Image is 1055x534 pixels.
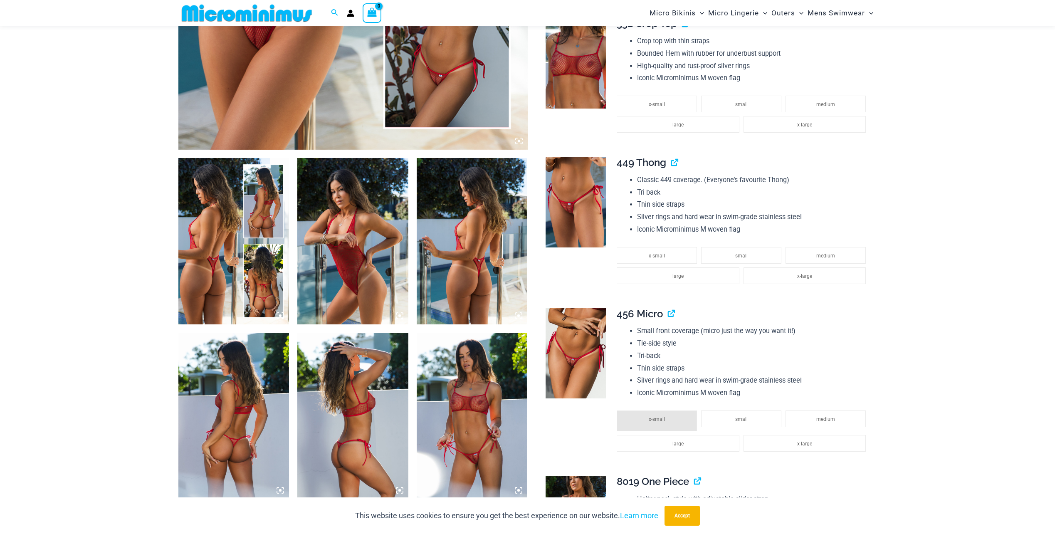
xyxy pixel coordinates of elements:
li: medium [786,96,866,112]
span: x-small [649,416,665,422]
span: Menu Toggle [759,2,767,24]
span: x-large [797,273,812,279]
span: x-small [649,253,665,259]
button: Accept [665,506,700,526]
a: View Shopping Cart, empty [363,3,382,22]
li: medium [786,410,866,427]
li: x-small [617,96,697,112]
li: x-large [744,435,866,452]
img: Summer Storm Red Collection Pack [178,158,289,324]
span: 456 Micro [617,308,663,320]
img: MM SHOP LOGO FLAT [178,4,315,22]
span: 8019 One Piece [617,475,689,487]
li: small [701,410,781,427]
img: Summer Storm Red 449 Thong [546,157,606,247]
li: Halter neck style with adjustable slider strap [637,493,870,505]
a: Micro BikinisMenu ToggleMenu Toggle [647,2,706,24]
span: small [735,253,748,259]
span: Menu Toggle [696,2,704,24]
span: Outers [771,2,795,24]
span: Menu Toggle [865,2,873,24]
li: x-small [617,247,697,264]
li: small [701,247,781,264]
li: Bounded Hem with rubber for underbust support [637,47,870,60]
a: Learn more [620,511,658,520]
li: large [617,435,739,452]
img: Summer Storm Red 456 Micro [546,308,606,399]
span: Menu Toggle [795,2,803,24]
a: Search icon link [331,8,338,18]
li: large [617,267,739,284]
li: Tie-side style [637,337,870,350]
span: large [672,441,684,447]
a: OutersMenu ToggleMenu Toggle [769,2,805,24]
li: Classic 449 coverage. (Everyone’s favourite Thong) [637,174,870,186]
span: medium [816,101,835,107]
li: Crop top with thin straps [637,35,870,47]
li: Tri-back [637,350,870,362]
a: Mens SwimwearMenu ToggleMenu Toggle [805,2,875,24]
img: Summer Storm Red 332 Crop Top 449 Thong [417,333,528,499]
span: x-large [797,441,812,447]
li: x-large [744,116,866,133]
li: Iconic Microminimus M woven flag [637,72,870,84]
span: x-small [649,101,665,107]
li: large [617,116,739,133]
img: Summer Storm Red 8019 One Piece [297,158,408,324]
span: Micro Lingerie [708,2,759,24]
li: x-small [617,410,697,431]
li: Tri back [637,186,870,199]
span: 449 Thong [617,156,666,168]
span: medium [816,253,835,259]
img: Summer Storm Red 332 Crop Top [546,18,606,108]
li: x-large [744,267,866,284]
li: Iconic Microminimus M woven flag [637,387,870,399]
li: Iconic Microminimus M woven flag [637,223,870,236]
li: small [701,96,781,112]
span: small [735,101,748,107]
span: Micro Bikinis [650,2,696,24]
li: Silver rings and hard wear in swim-grade stainless steel [637,374,870,387]
img: Summer Storm Red 8019 One Piece [417,158,528,324]
li: Small front coverage (micro just the way you want it!) [637,325,870,337]
a: Account icon link [347,10,354,17]
li: High-quality and rust-proof silver rings [637,60,870,72]
span: small [735,416,748,422]
nav: Site Navigation [646,1,877,25]
span: x-large [797,122,812,128]
li: Thin side straps [637,362,870,375]
span: Mens Swimwear [808,2,865,24]
a: Micro LingerieMenu ToggleMenu Toggle [706,2,769,24]
span: large [672,273,684,279]
span: medium [816,416,835,422]
li: Thin side straps [637,198,870,211]
span: large [672,122,684,128]
p: This website uses cookies to ensure you get the best experience on our website. [355,509,658,522]
li: medium [786,247,866,264]
img: Summer Storm Red 332 Crop Top 449 Thong [178,333,289,499]
img: Summer Storm Red 332 Crop Top 449 Thong [297,333,408,499]
li: Silver rings and hard wear in swim-grade stainless steel [637,211,870,223]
